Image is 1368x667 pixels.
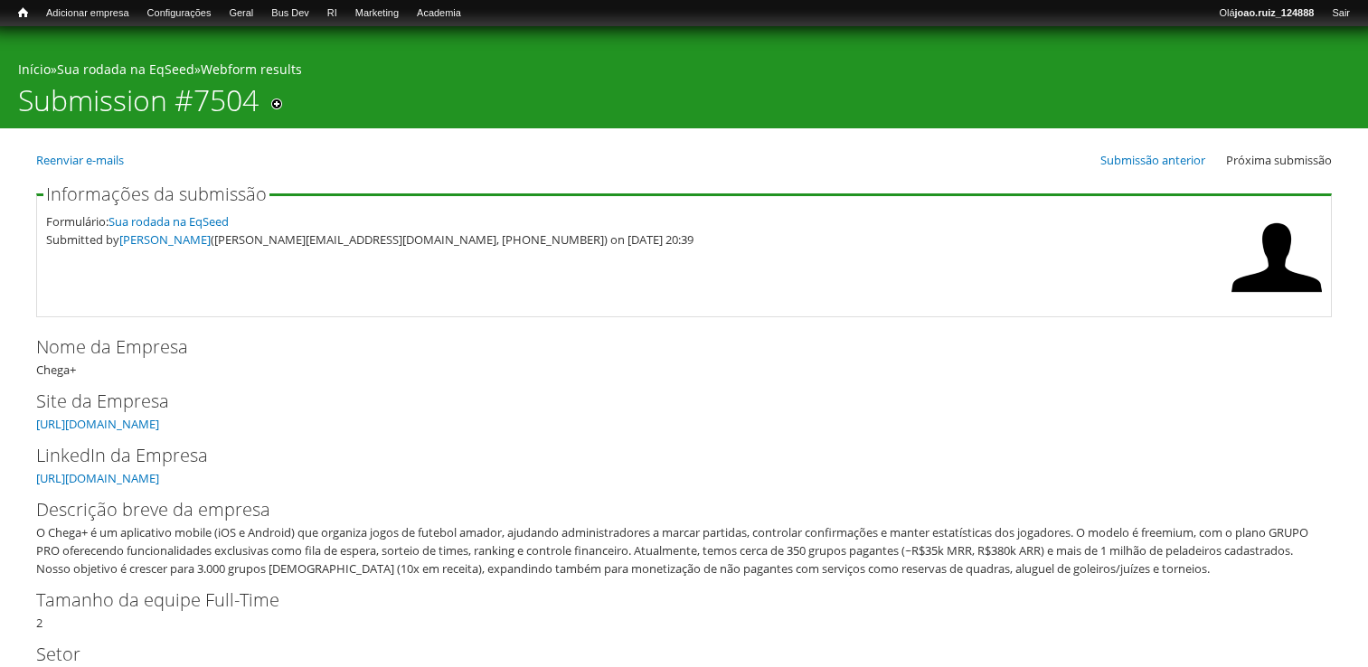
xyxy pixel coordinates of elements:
a: Início [9,5,37,22]
div: O Chega+ é um aplicativo mobile (iOS e Android) que organiza jogos de futebol amador, ajudando ad... [36,523,1320,578]
a: Adicionar empresa [37,5,138,23]
label: Descrição breve da empresa [36,496,1302,523]
a: Geral [220,5,262,23]
a: Reenviar e-mails [36,152,124,168]
span: Início [18,6,28,19]
a: [URL][DOMAIN_NAME] [36,470,159,486]
label: Nome da Empresa [36,333,1302,361]
label: LinkedIn da Empresa [36,442,1302,469]
a: Configurações [138,5,221,23]
div: Formulário: [46,212,1222,230]
a: [PERSON_NAME] [119,231,211,248]
a: Sua rodada na EqSeed [57,61,194,78]
label: Site da Empresa [36,388,1302,415]
label: Tamanho da equipe Full-Time [36,587,1302,614]
a: [URL][DOMAIN_NAME] [36,416,159,432]
a: Sua rodada na EqSeed [108,213,229,230]
a: Submissão anterior [1100,152,1205,168]
a: Marketing [346,5,408,23]
div: 2 [36,587,1332,632]
a: RI [318,5,346,23]
a: Ver perfil do usuário. [1231,290,1322,306]
div: Submitted by ([PERSON_NAME][EMAIL_ADDRESS][DOMAIN_NAME], [PHONE_NUMBER]) on [DATE] 20:39 [46,230,1222,249]
a: Webform results [201,61,302,78]
strong: joao.ruiz_124888 [1235,7,1315,18]
a: Sair [1323,5,1359,23]
h1: Submission #7504 [18,83,259,128]
div: » » [18,61,1350,83]
legend: Informações da submissão [43,185,269,203]
a: Academia [408,5,470,23]
span: Próxima submissão [1226,152,1332,168]
div: Chega+ [36,333,1332,379]
img: Foto de Rodrigo Manguinho [1231,212,1322,303]
a: Início [18,61,51,78]
a: Olájoao.ruiz_124888 [1210,5,1323,23]
a: Bus Dev [262,5,318,23]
